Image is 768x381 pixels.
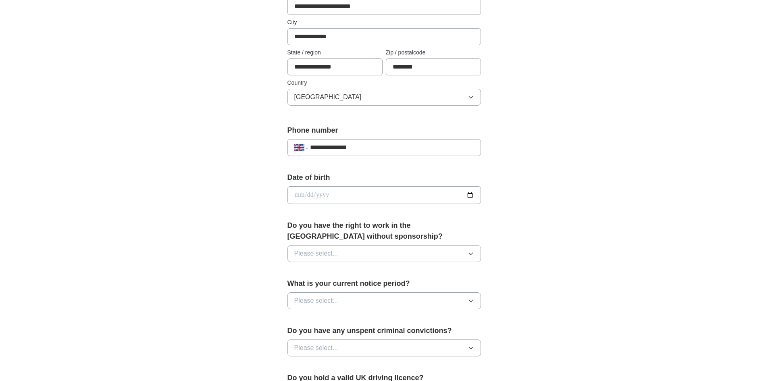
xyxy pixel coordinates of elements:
label: Zip / postalcode [386,48,481,57]
label: What is your current notice period? [287,278,481,289]
span: Please select... [294,296,338,306]
span: Please select... [294,343,338,353]
label: Do you have any unspent criminal convictions? [287,325,481,336]
span: Please select... [294,249,338,258]
button: Please select... [287,245,481,262]
span: [GEOGRAPHIC_DATA] [294,92,362,102]
button: [GEOGRAPHIC_DATA] [287,89,481,106]
button: Please select... [287,292,481,309]
label: Country [287,79,481,87]
label: Phone number [287,125,481,136]
label: Do you have the right to work in the [GEOGRAPHIC_DATA] without sponsorship? [287,220,481,242]
label: City [287,18,481,27]
button: Please select... [287,339,481,356]
label: State / region [287,48,383,57]
label: Date of birth [287,172,481,183]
